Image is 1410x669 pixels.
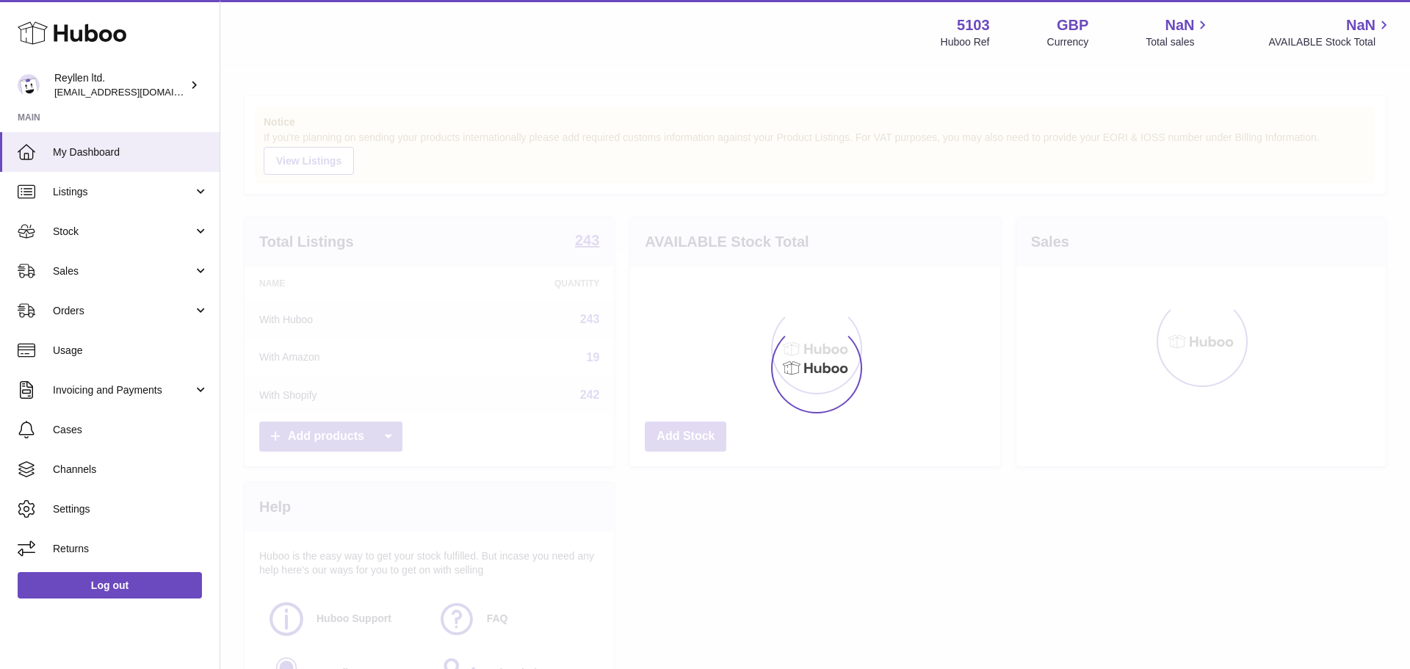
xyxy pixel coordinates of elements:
[1047,35,1089,49] div: Currency
[53,145,209,159] span: My Dashboard
[53,185,193,199] span: Listings
[957,15,990,35] strong: 5103
[18,74,40,96] img: internalAdmin-5103@internal.huboo.com
[53,344,209,358] span: Usage
[1268,35,1392,49] span: AVAILABLE Stock Total
[53,542,209,556] span: Returns
[53,502,209,516] span: Settings
[53,264,193,278] span: Sales
[1165,15,1194,35] span: NaN
[54,71,187,99] div: Reyllen ltd.
[941,35,990,49] div: Huboo Ref
[1346,15,1375,35] span: NaN
[1057,15,1088,35] strong: GBP
[53,304,193,318] span: Orders
[53,225,193,239] span: Stock
[53,463,209,477] span: Channels
[54,86,216,98] span: [EMAIL_ADDRESS][DOMAIN_NAME]
[1146,15,1211,49] a: NaN Total sales
[1146,35,1211,49] span: Total sales
[18,572,202,599] a: Log out
[1268,15,1392,49] a: NaN AVAILABLE Stock Total
[53,383,193,397] span: Invoicing and Payments
[53,423,209,437] span: Cases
